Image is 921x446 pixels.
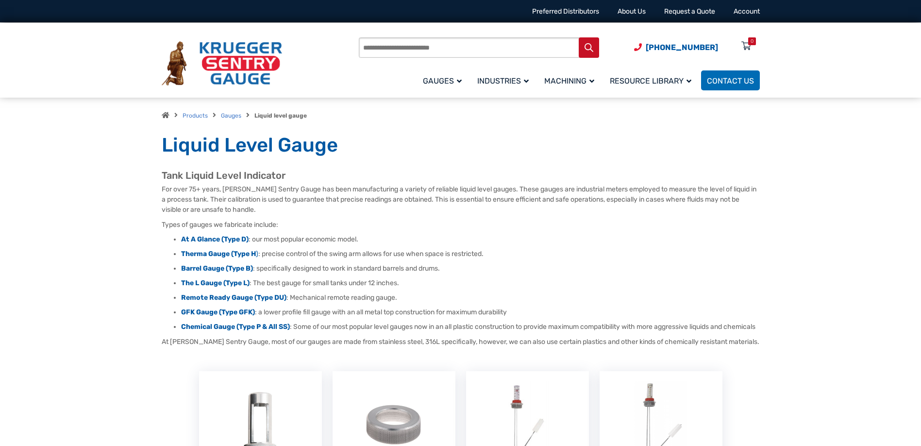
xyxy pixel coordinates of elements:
[544,76,594,86] span: Machining
[618,7,646,16] a: About Us
[181,322,760,332] li: : Some of our most popular level gauges now in an all plastic construction to provide maximum com...
[183,112,208,119] a: Products
[162,41,282,86] img: Krueger Sentry Gauge
[734,7,760,16] a: Account
[701,70,760,90] a: Contact Us
[181,250,256,258] strong: Therma Gauge (Type H
[181,293,286,302] a: Remote Ready Gauge (Type DU)
[162,220,760,230] p: Types of gauges we fabricate include:
[477,76,529,86] span: Industries
[162,170,760,182] h2: Tank Liquid Level Indicator
[646,43,718,52] span: [PHONE_NUMBER]
[634,41,718,53] a: Phone Number (920) 434-8860
[162,337,760,347] p: At [PERSON_NAME] Sentry Gauge, most of our gauges are made from stainless steel, 316L specificall...
[417,69,471,92] a: Gauges
[162,133,760,157] h1: Liquid Level Gauge
[610,76,691,86] span: Resource Library
[181,323,290,331] a: Chemical Gauge (Type P & All SS)
[538,69,604,92] a: Machining
[181,249,760,259] li: : precise control of the swing arm allows for use when space is restricted.
[254,112,307,119] strong: Liquid level gauge
[181,293,760,303] li: : Mechanical remote reading gauge.
[181,235,760,244] li: : our most popular economic model.
[664,7,715,16] a: Request a Quote
[423,76,462,86] span: Gauges
[221,112,241,119] a: Gauges
[162,184,760,215] p: For over 75+ years, [PERSON_NAME] Sentry Gauge has been manufacturing a variety of reliable liqui...
[471,69,538,92] a: Industries
[707,76,754,86] span: Contact Us
[181,308,760,317] li: : a lower profile fill gauge with an all metal top construction for maximum durability
[181,235,249,243] a: At A Glance (Type D)
[604,69,701,92] a: Resource Library
[181,308,255,316] a: GFK Gauge (Type GFK)
[181,264,760,274] li: : specifically designed to work in standard barrels and drums.
[181,250,258,258] a: Therma Gauge (Type H)
[181,278,760,288] li: : The best gauge for small tanks under 12 inches.
[751,37,754,45] div: 0
[181,279,250,287] a: The L Gauge (Type L)
[181,264,253,273] a: Barrel Gauge (Type B)
[532,7,599,16] a: Preferred Distributors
